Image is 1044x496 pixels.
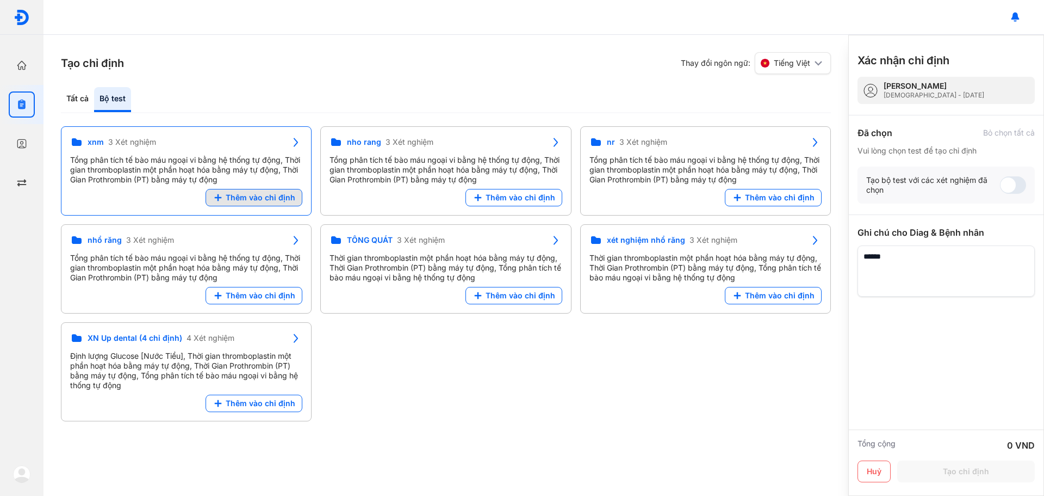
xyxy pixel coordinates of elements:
[983,128,1035,138] div: Bỏ chọn tất cả
[857,126,892,139] div: Đã chọn
[857,146,1035,156] div: Vui lòng chọn test để tạo chỉ định
[187,333,234,343] span: 4 Xét nghiệm
[206,287,302,304] button: Thêm vào chỉ định
[857,53,949,68] h3: Xác nhận chỉ định
[70,155,302,185] div: Tổng phân tích tế bào máu ngoại vi bằng hệ thống tự động, Thời gian thromboplastin một phần hoạt ...
[1007,439,1035,452] div: 0 VND
[725,189,822,206] button: Thêm vào chỉ định
[681,52,831,74] div: Thay đổi ngôn ngữ:
[94,87,131,112] div: Bộ test
[14,9,30,26] img: logo
[347,235,393,245] span: TỔNG QUÁT
[884,91,984,100] div: [DEMOGRAPHIC_DATA] - [DATE]
[330,155,562,185] div: Tổng phân tích tế bào máu ngoại vi bằng hệ thống tự động, Thời gian thromboplastin một phần hoạt ...
[88,235,122,245] span: nhổ răng
[619,137,667,147] span: 3 Xét nghiệm
[745,291,815,301] span: Thêm vào chỉ định
[330,253,562,283] div: Thời gian thromboplastin một phần hoạt hóa bằng máy tự động, Thời Gian Prothrombin (PT) bằng máy ...
[226,193,295,203] span: Thêm vào chỉ định
[607,137,615,147] span: nr
[486,193,555,203] span: Thêm vào chỉ định
[607,235,685,245] span: xét nghiệm nhổ răng
[397,235,445,245] span: 3 Xét nghiệm
[745,193,815,203] span: Thêm vào chỉ định
[774,58,810,68] span: Tiếng Việt
[857,461,891,482] button: Huỷ
[206,395,302,412] button: Thêm vào chỉ định
[884,81,984,91] div: [PERSON_NAME]
[689,235,737,245] span: 3 Xét nghiệm
[70,253,302,283] div: Tổng phân tích tế bào máu ngoại vi bằng hệ thống tự động, Thời gian thromboplastin một phần hoạt ...
[465,287,562,304] button: Thêm vào chỉ định
[70,351,302,390] div: Định lượng Glucose [Nước Tiểu], Thời gian thromboplastin một phần hoạt hóa bằng máy tự động, Thời...
[88,333,182,343] span: XN Up dental (4 chỉ định)
[589,253,822,283] div: Thời gian thromboplastin một phần hoạt hóa bằng máy tự động, Thời Gian Prothrombin (PT) bằng máy ...
[897,461,1035,482] button: Tạo chỉ định
[725,287,822,304] button: Thêm vào chỉ định
[857,439,896,452] div: Tổng cộng
[386,137,433,147] span: 3 Xét nghiệm
[108,137,156,147] span: 3 Xét nghiệm
[347,137,381,147] span: nho rang
[857,226,1035,239] div: Ghi chú cho Diag & Bệnh nhân
[226,291,295,301] span: Thêm vào chỉ định
[206,189,302,206] button: Thêm vào chỉ định
[126,235,174,245] span: 3 Xét nghiệm
[88,137,104,147] span: xnm
[589,155,822,185] div: Tổng phân tích tế bào máu ngoại vi bằng hệ thống tự động, Thời gian thromboplastin một phần hoạt ...
[866,175,1000,195] div: Tạo bộ test với các xét nghiệm đã chọn
[13,466,30,483] img: logo
[61,87,94,112] div: Tất cả
[61,56,124,71] h3: Tạo chỉ định
[465,189,562,206] button: Thêm vào chỉ định
[226,399,295,408] span: Thêm vào chỉ định
[486,291,555,301] span: Thêm vào chỉ định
